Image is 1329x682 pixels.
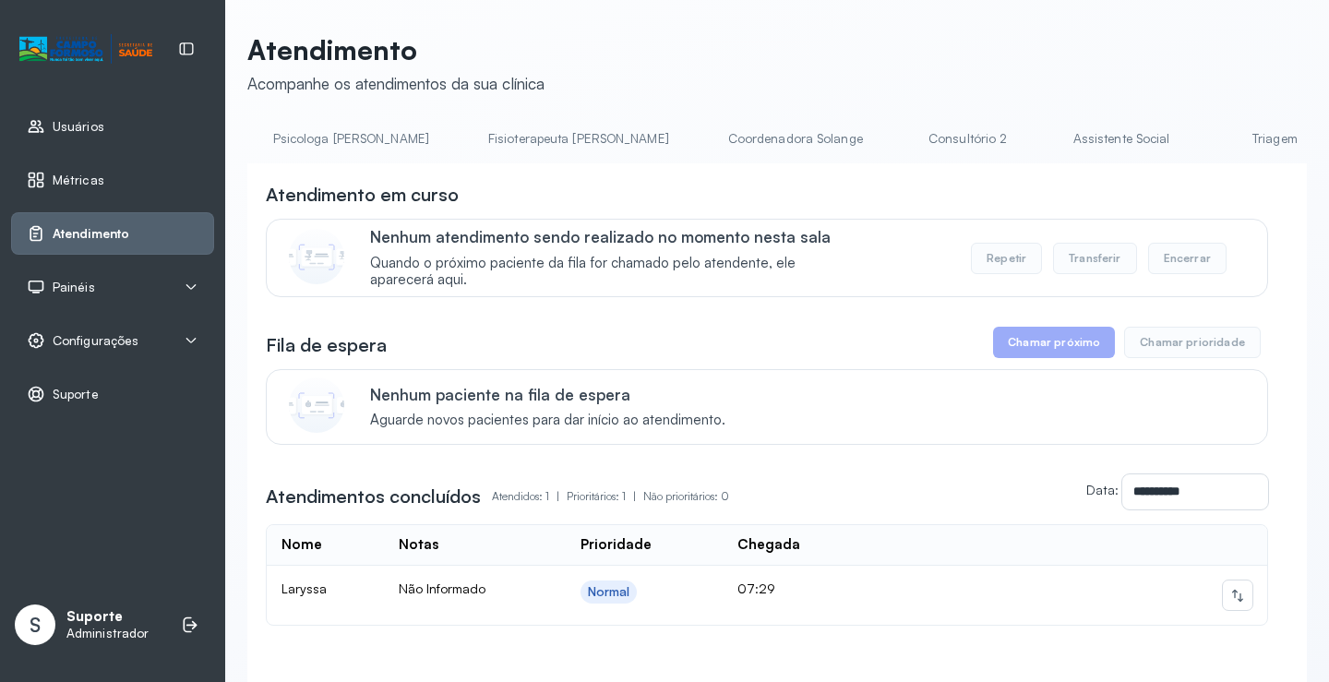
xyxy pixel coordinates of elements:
[370,255,858,290] span: Quando o próximo paciente da fila for chamado pelo atendente, ele aparecerá aqui.
[1086,482,1119,497] label: Data:
[281,536,322,554] div: Nome
[370,412,725,429] span: Aguarde novos pacientes para dar início ao atendimento.
[1055,124,1189,154] a: Assistente Social
[567,484,643,509] p: Prioritários: 1
[492,484,567,509] p: Atendidos: 1
[904,124,1033,154] a: Consultório 2
[971,243,1042,274] button: Repetir
[66,608,149,626] p: Suporte
[53,119,104,135] span: Usuários
[557,489,559,503] span: |
[289,229,344,284] img: Imagem de CalloutCard
[1124,327,1261,358] button: Chamar prioridade
[470,124,688,154] a: Fisioterapeuta [PERSON_NAME]
[370,227,858,246] p: Nenhum atendimento sendo realizado no momento nesta sala
[399,536,438,554] div: Notas
[27,224,198,243] a: Atendimento
[266,484,481,509] h3: Atendimentos concluídos
[1053,243,1137,274] button: Transferir
[53,226,129,242] span: Atendimento
[266,332,387,358] h3: Fila de espera
[247,74,545,93] div: Acompanhe os atendimentos da sua clínica
[66,626,149,641] p: Administrador
[27,117,198,136] a: Usuários
[370,385,725,404] p: Nenhum paciente na fila de espera
[710,124,881,154] a: Coordenadora Solange
[289,377,344,433] img: Imagem de CalloutCard
[27,171,198,189] a: Métricas
[1148,243,1227,274] button: Encerrar
[53,173,104,188] span: Métricas
[281,580,327,596] span: Laryssa
[643,484,729,509] p: Não prioritários: 0
[633,489,636,503] span: |
[266,182,459,208] h3: Atendimento em curso
[53,333,138,349] span: Configurações
[588,584,630,600] div: Normal
[247,33,545,66] p: Atendimento
[399,580,485,596] span: Não Informado
[53,280,95,295] span: Painéis
[737,536,800,554] div: Chegada
[19,34,152,65] img: Logotipo do estabelecimento
[581,536,652,554] div: Prioridade
[993,327,1115,358] button: Chamar próximo
[737,580,775,596] span: 07:29
[255,124,448,154] a: Psicologa [PERSON_NAME]
[53,387,99,402] span: Suporte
